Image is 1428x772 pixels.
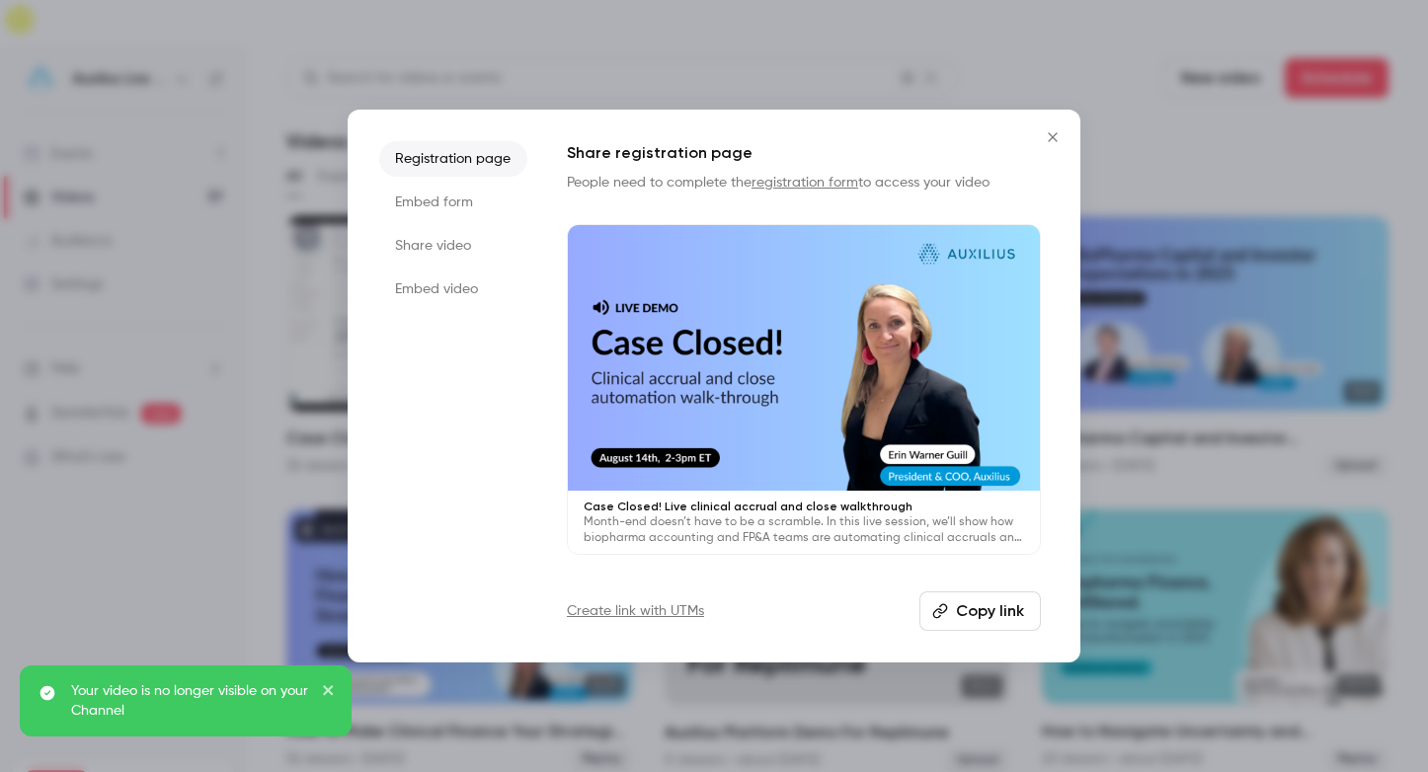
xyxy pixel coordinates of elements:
[584,499,1024,514] p: Case Closed! Live clinical accrual and close walkthrough
[379,271,527,307] li: Embed video
[71,681,308,721] p: Your video is no longer visible on your Channel
[567,224,1041,555] a: Case Closed! Live clinical accrual and close walkthroughMonth-end doesn’t have to be a scramble. ...
[379,185,527,220] li: Embed form
[322,681,336,705] button: close
[752,176,858,190] a: registration form
[1033,117,1072,157] button: Close
[567,601,704,621] a: Create link with UTMs
[919,591,1041,631] button: Copy link
[379,228,527,264] li: Share video
[567,141,1041,165] h1: Share registration page
[584,514,1024,546] p: Month-end doesn’t have to be a scramble. In this live session, we’ll show how biopharma accountin...
[379,141,527,177] li: Registration page
[567,173,1041,193] p: People need to complete the to access your video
